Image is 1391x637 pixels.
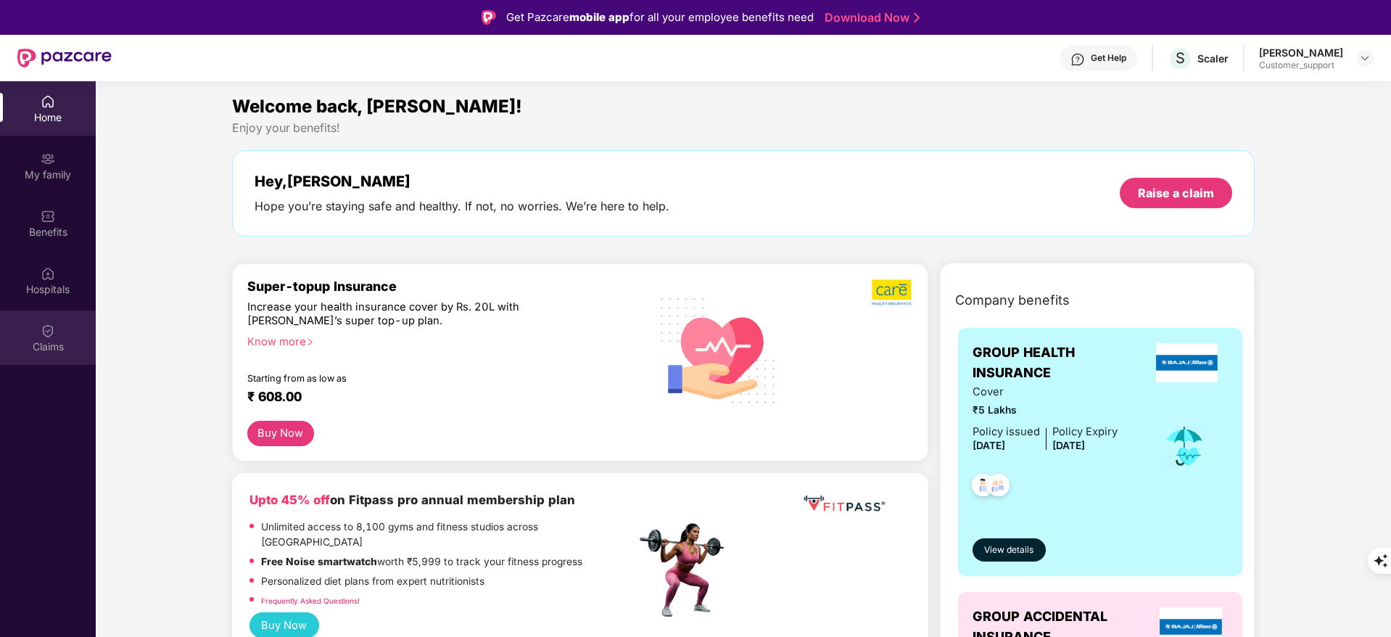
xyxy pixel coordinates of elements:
div: Policy issued [973,424,1040,440]
img: svg+xml;base64,PHN2ZyB3aWR0aD0iMjAiIGhlaWdodD0iMjAiIHZpZXdCb3g9IjAgMCAyMCAyMCIgZmlsbD0ibm9uZSIgeG... [41,152,55,166]
strong: mobile app [569,10,630,24]
img: fppp.png [801,490,888,517]
span: [DATE] [973,440,1005,451]
div: Policy Expiry [1052,424,1118,440]
b: Upto 45% off [249,493,330,507]
div: Starting from as low as [247,373,574,383]
button: Buy Now [247,421,314,446]
a: Frequently Asked Questions! [261,596,360,605]
a: Download Now [825,10,915,25]
div: Get Help [1091,52,1126,64]
div: Enjoy your benefits! [232,120,1255,136]
div: Know more [247,335,627,345]
div: Hope you’re staying safe and healthy. If not, no worries. We’re here to help. [255,199,669,214]
span: Cover [973,384,1118,400]
img: svg+xml;base64,PHN2ZyBpZD0iSG9tZSIgeG1sbnM9Imh0dHA6Ly93d3cudzMub3JnLzIwMDAvc3ZnIiB3aWR0aD0iMjAiIG... [41,94,55,109]
div: Super-topup Insurance [247,279,636,294]
img: fpp.png [635,519,737,621]
span: Company benefits [955,290,1070,311]
span: GROUP HEALTH INSURANCE [973,342,1146,384]
span: ₹5 Lakhs [973,403,1118,419]
span: S [1176,49,1185,67]
img: Logo [482,10,496,25]
button: View details [973,538,1046,562]
img: svg+xml;base64,PHN2ZyBpZD0iRHJvcGRvd24tMzJ4MzIiIHhtbG5zPSJodHRwOi8vd3d3LnczLm9yZy8yMDAwL3N2ZyIgd2... [1359,52,1371,64]
img: svg+xml;base64,PHN2ZyB4bWxucz0iaHR0cDovL3d3dy53My5vcmcvMjAwMC9zdmciIHdpZHRoPSI0OC45NDMiIGhlaWdodD... [965,469,1001,505]
div: Increase your health insurance cover by Rs. 20L with [PERSON_NAME]’s super top-up plan. [247,300,573,329]
img: New Pazcare Logo [17,49,112,67]
img: svg+xml;base64,PHN2ZyBpZD0iSG9zcGl0YWxzIiB4bWxucz0iaHR0cDovL3d3dy53My5vcmcvMjAwMC9zdmciIHdpZHRoPS... [41,266,55,281]
span: View details [984,543,1033,557]
img: icon [1161,422,1208,470]
img: insurerLogo [1156,343,1218,382]
img: svg+xml;base64,PHN2ZyBpZD0iSGVscC0zMngzMiIgeG1sbnM9Imh0dHA6Ly93d3cudzMub3JnLzIwMDAvc3ZnIiB3aWR0aD... [1070,52,1085,67]
span: [DATE] [1052,440,1085,451]
div: Get Pazcare for all your employee benefits need [506,9,814,26]
img: svg+xml;base64,PHN2ZyB4bWxucz0iaHR0cDovL3d3dy53My5vcmcvMjAwMC9zdmciIHdpZHRoPSI0OC45NDMiIGhlaWdodD... [981,469,1016,505]
div: ₹ 608.00 [247,389,622,406]
strong: Free Noise smartwatch [261,556,377,567]
img: svg+xml;base64,PHN2ZyB4bWxucz0iaHR0cDovL3d3dy53My5vcmcvMjAwMC9zdmciIHhtbG5zOnhsaW5rPSJodHRwOi8vd3... [649,279,788,420]
div: Hey, [PERSON_NAME] [255,173,669,190]
img: svg+xml;base64,PHN2ZyBpZD0iQmVuZWZpdHMiIHhtbG5zPSJodHRwOi8vd3d3LnczLm9yZy8yMDAwL3N2ZyIgd2lkdGg9Ij... [41,209,55,223]
div: Customer_support [1259,59,1343,71]
p: Personalized diet plans from expert nutritionists [261,574,484,590]
div: Raise a claim [1138,185,1214,201]
div: [PERSON_NAME] [1259,46,1343,59]
span: right [306,338,314,346]
img: svg+xml;base64,PHN2ZyBpZD0iQ2xhaW0iIHhtbG5zPSJodHRwOi8vd3d3LnczLm9yZy8yMDAwL3N2ZyIgd2lkdGg9IjIwIi... [41,324,55,338]
img: b5dec4f62d2307b9de63beb79f102df3.png [872,279,913,306]
span: Welcome back, [PERSON_NAME]! [232,96,522,117]
p: Unlimited access to 8,100 gyms and fitness studios across [GEOGRAPHIC_DATA] [261,519,635,551]
img: Stroke [914,10,920,25]
b: on Fitpass pro annual membership plan [249,493,575,507]
div: Scaler [1197,52,1229,65]
p: worth ₹5,999 to track your fitness progress [261,554,582,570]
